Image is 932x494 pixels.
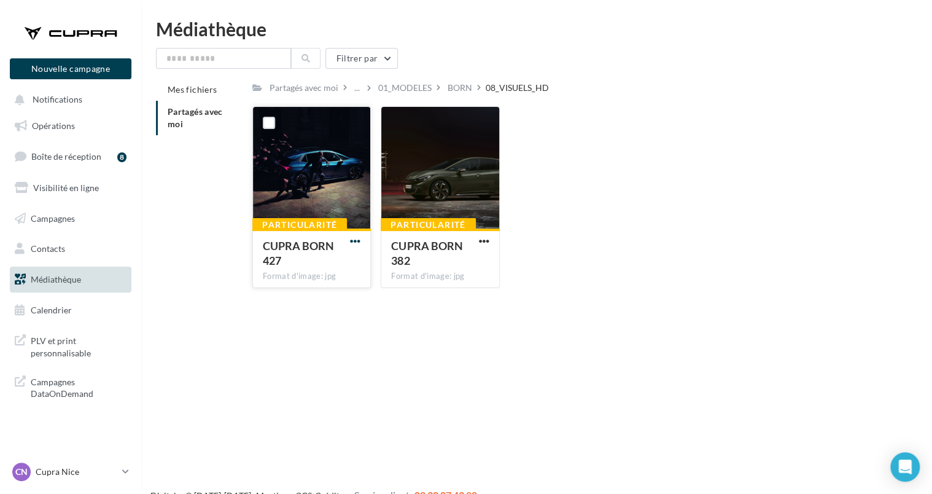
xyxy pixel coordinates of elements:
[33,95,82,105] span: Notifications
[391,271,489,282] div: Format d'image: jpg
[7,267,134,292] a: Médiathèque
[168,106,223,129] span: Partagés avec moi
[486,82,549,94] div: 08_VISUELS_HD
[252,218,347,232] div: Particularité
[7,327,134,364] a: PLV et print personnalisable
[890,452,920,482] div: Open Intercom Messenger
[7,369,134,405] a: Campagnes DataOnDemand
[7,113,134,139] a: Opérations
[31,243,65,254] span: Contacts
[31,151,101,162] span: Boîte de réception
[36,466,117,478] p: Cupra Nice
[352,79,362,96] div: ...
[31,374,126,400] span: Campagnes DataOnDemand
[32,120,75,131] span: Opérations
[7,206,134,232] a: Campagnes
[15,466,28,478] span: CN
[448,82,472,94] div: BORN
[156,20,917,38] div: Médiathèque
[10,460,131,484] a: CN Cupra Nice
[263,239,334,267] span: CUPRA BORN 427
[31,305,72,315] span: Calendrier
[378,82,432,94] div: 01_MODELES
[7,143,134,170] a: Boîte de réception8
[168,84,217,95] span: Mes fichiers
[263,271,360,282] div: Format d'image: jpg
[270,82,338,94] div: Partagés avec moi
[391,239,462,267] span: CUPRA BORN 382
[10,58,131,79] button: Nouvelle campagne
[31,332,126,359] span: PLV et print personnalisable
[381,218,475,232] div: Particularité
[7,236,134,262] a: Contacts
[7,175,134,201] a: Visibilité en ligne
[31,213,75,223] span: Campagnes
[33,182,99,193] span: Visibilité en ligne
[117,152,126,162] div: 8
[31,274,81,284] span: Médiathèque
[325,48,398,69] button: Filtrer par
[7,297,134,323] a: Calendrier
